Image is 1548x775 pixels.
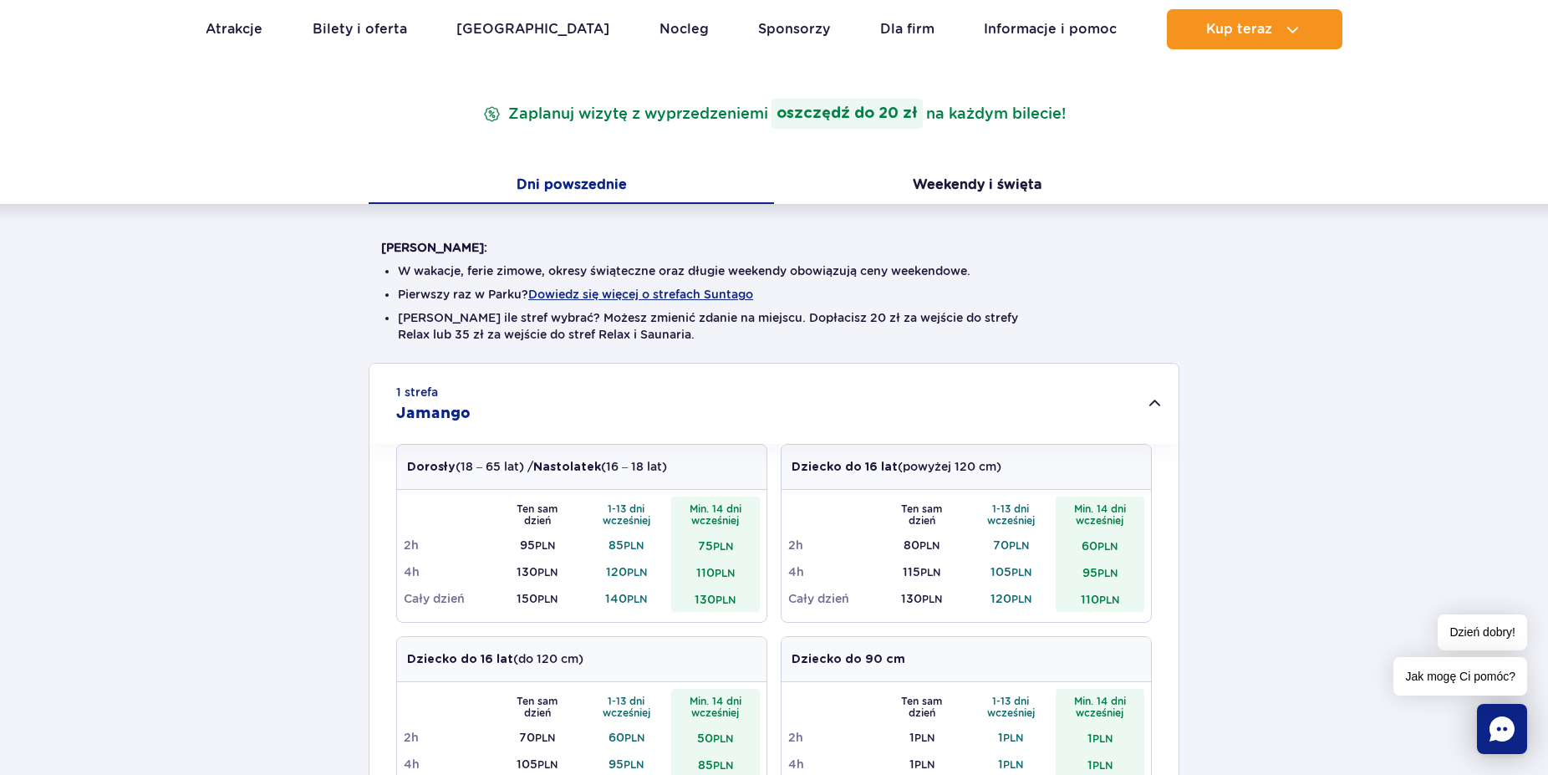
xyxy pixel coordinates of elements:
[788,585,878,612] td: Cały dzień
[1167,9,1342,49] button: Kup teraz
[528,288,753,301] button: Dowiedz się więcej o strefach Suntago
[671,558,761,585] td: 110
[537,758,558,771] small: PLN
[1477,704,1527,754] div: Chat
[880,9,934,49] a: Dla firm
[715,567,735,579] small: PLN
[671,532,761,558] td: 75
[1099,594,1119,606] small: PLN
[713,732,733,745] small: PLN
[966,585,1056,612] td: 120
[404,532,493,558] td: 2h
[407,650,583,668] p: (do 120 cm)
[456,9,609,49] a: [GEOGRAPHIC_DATA]
[878,724,967,751] td: 1
[407,461,456,473] strong: Dorosły
[369,169,774,204] button: Dni powszednie
[627,593,647,605] small: PLN
[1056,585,1145,612] td: 110
[582,532,671,558] td: 85
[535,539,555,552] small: PLN
[878,497,967,532] th: Ten sam dzień
[404,558,493,585] td: 4h
[313,9,407,49] a: Bilety i oferta
[713,540,733,553] small: PLN
[1056,558,1145,585] td: 95
[1011,566,1031,579] small: PLN
[1092,759,1113,772] small: PLN
[922,593,942,605] small: PLN
[1056,497,1145,532] th: Min. 14 dni wcześniej
[1003,732,1023,744] small: PLN
[404,585,493,612] td: Cały dzień
[1056,689,1145,724] th: Min. 14 dni wcześniej
[1097,540,1118,553] small: PLN
[792,458,1001,476] p: (powyżej 120 cm)
[771,99,923,129] strong: oszczędź do 20 zł
[627,566,647,579] small: PLN
[792,461,898,473] strong: Dziecko do 16 lat
[788,532,878,558] td: 2h
[537,593,558,605] small: PLN
[624,758,644,771] small: PLN
[396,404,471,424] h2: Jamango
[624,539,644,552] small: PLN
[582,497,671,532] th: 1-13 dni wcześniej
[966,558,1056,585] td: 105
[1438,614,1527,650] span: Dzień dobry!
[671,724,761,751] td: 50
[537,566,558,579] small: PLN
[1003,758,1023,771] small: PLN
[758,9,830,49] a: Sponsorzy
[1056,532,1145,558] td: 60
[582,724,671,751] td: 60
[582,585,671,612] td: 140
[493,724,583,751] td: 70
[920,566,940,579] small: PLN
[715,594,736,606] small: PLN
[914,758,934,771] small: PLN
[788,558,878,585] td: 4h
[398,286,1150,303] li: Pierwszy raz w Parku?
[582,689,671,724] th: 1-13 dni wcześniej
[966,532,1056,558] td: 70
[1011,593,1031,605] small: PLN
[404,724,493,751] td: 2h
[381,241,487,254] strong: [PERSON_NAME]:
[659,9,709,49] a: Nocleg
[535,732,555,744] small: PLN
[398,263,1150,279] li: W wakacje, ferie zimowe, okresy świąteczne oraz długie weekendy obowiązują ceny weekendowe.
[493,497,583,532] th: Ten sam dzień
[407,458,667,476] p: (18 – 65 lat) / (16 – 18 lat)
[493,585,583,612] td: 150
[792,654,905,665] strong: Dziecko do 90 cm
[966,724,1056,751] td: 1
[493,558,583,585] td: 130
[1206,22,1272,37] span: Kup teraz
[878,558,967,585] td: 115
[878,532,967,558] td: 80
[1393,657,1527,696] span: Jak mogę Ci pomóc?
[533,461,601,473] strong: Nastolatek
[398,309,1150,343] li: [PERSON_NAME] ile stref wybrać? Możesz zmienić zdanie na miejscu. Dopłacisz 20 zł za wejście do s...
[1097,567,1118,579] small: PLN
[788,724,878,751] td: 2h
[984,9,1117,49] a: Informacje i pomoc
[206,9,262,49] a: Atrakcje
[966,689,1056,724] th: 1-13 dni wcześniej
[671,497,761,532] th: Min. 14 dni wcześniej
[396,384,438,400] small: 1 strefa
[774,169,1179,204] button: Weekendy i święta
[407,654,513,665] strong: Dziecko do 16 lat
[582,558,671,585] td: 120
[1092,732,1113,745] small: PLN
[878,689,967,724] th: Ten sam dzień
[671,689,761,724] th: Min. 14 dni wcześniej
[919,539,939,552] small: PLN
[713,759,733,772] small: PLN
[914,732,934,744] small: PLN
[1009,539,1029,552] small: PLN
[493,532,583,558] td: 95
[671,585,761,612] td: 130
[624,732,644,744] small: PLN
